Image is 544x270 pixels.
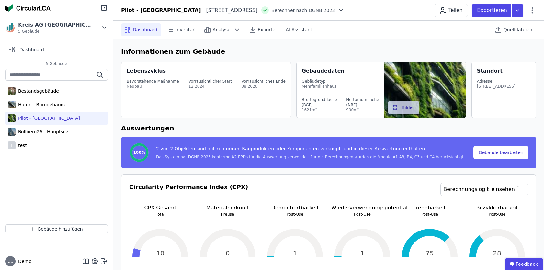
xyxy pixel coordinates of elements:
[121,123,536,133] h6: Auswertungen
[16,88,59,94] div: Bestandsgebäude
[156,145,465,154] div: 2 von 2 Objekten sind mit konformen Bauprodukten oder Komponenten verknüpft und in dieser Auswert...
[5,22,16,33] img: Kreis AG Germany
[264,212,326,217] p: Post-Use
[242,79,286,84] div: Vorrausichtliches Ende
[16,101,66,108] div: Hafen - Bürogebäude
[129,212,191,217] p: Total
[7,259,13,263] span: DC
[213,27,231,33] span: Analyse
[388,101,419,114] button: Bilder
[8,141,16,149] div: T
[176,27,195,33] span: Inventar
[18,21,93,29] div: Kreis AG [GEOGRAPHIC_DATA]
[346,107,379,113] div: 900m²
[477,6,508,14] p: Exportieren
[302,84,379,89] div: Mehrfamilienhaus
[399,212,461,217] p: Post-Use
[197,212,259,217] p: Preuse
[16,115,80,121] div: Pilot - [GEOGRAPHIC_DATA]
[466,212,528,217] p: Post-Use
[133,27,157,33] span: Dashboard
[188,79,232,84] div: Vorrausichtlicher Start
[127,67,166,75] div: Lebenszyklus
[264,204,326,212] p: Demontiertbarkeit
[466,204,528,212] p: Rezyklierbarkeit
[473,146,528,159] button: Gebäude bearbeiten
[18,29,93,34] span: 5 Gebäude
[504,27,532,33] span: Quelldateien
[242,84,286,89] div: 08.2026
[346,97,379,107] div: Nettoraumfläche (NRF)
[435,4,468,17] button: Teilen
[302,79,379,84] div: Gebäudetyp
[40,61,74,66] span: 5 Gebäude
[302,97,337,107] div: Bruttogrundfläche (BGF)
[477,79,516,84] div: Adresse
[16,129,68,135] div: Rollberg26 - Hauptsitz
[16,258,32,264] span: Demo
[8,86,16,96] img: Bestandsgebäude
[188,84,232,89] div: 12.2024
[197,204,259,212] p: Materialherkunft
[399,204,461,212] p: Trennbarkeit
[331,212,393,217] p: Post-Use
[8,113,16,123] img: Pilot - Green Building
[331,204,393,212] p: Wiederverwendungspotential
[271,7,335,14] span: Berechnet nach DGNB 2023
[440,183,528,196] a: Berechnungslogik einsehen
[5,4,51,12] img: Concular
[121,6,201,14] div: Pilot - [GEOGRAPHIC_DATA]
[477,84,516,89] div: [STREET_ADDRESS]
[127,79,179,84] div: Bevorstehende Maßnahme
[286,27,312,33] span: AI Assistant
[258,27,275,33] span: Exporte
[133,150,145,155] span: 100%
[16,142,27,149] div: test
[127,84,179,89] div: Neubau
[121,47,536,56] h6: Informationen zum Gebäude
[302,107,337,113] div: 1621m²
[477,67,503,75] div: Standort
[8,127,16,137] img: Rollberg26 - Hauptsitz
[19,46,44,53] span: Dashboard
[201,6,258,14] div: [STREET_ADDRESS]
[156,154,465,160] div: Das System hat DGNB 2023 konforme A2 EPDs für die Auswertung verwendet. Für die Berechnungen wurd...
[8,99,16,110] img: Hafen - Bürogebäude
[129,183,248,204] h3: Circularity Performance Index (CPX)
[302,67,384,75] div: Gebäudedaten
[5,224,108,233] button: Gebäude hinzufügen
[129,204,191,212] p: CPX Gesamt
